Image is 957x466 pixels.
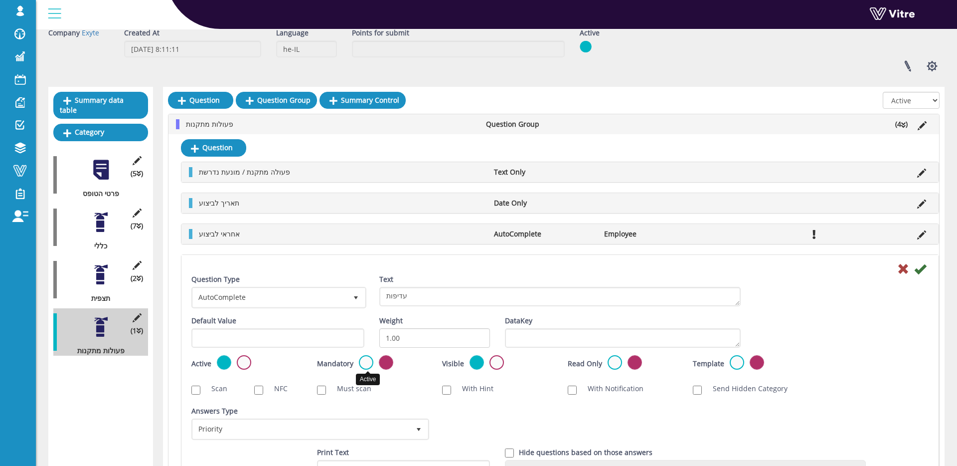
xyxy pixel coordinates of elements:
input: Hide question based on answer [505,449,514,458]
span: תאריך לביצוע [199,198,239,208]
a: Question [181,139,246,156]
li: AutoComplete [489,229,600,239]
label: Text [379,274,393,284]
span: (5 ) [131,169,143,179]
a: Summary data table [53,92,148,119]
img: yes [580,40,592,53]
label: Created At [124,28,159,38]
label: Visible [442,359,464,369]
label: Must scan [327,384,371,394]
input: Send Hidden Category [693,386,702,395]
input: Scan [191,386,200,395]
span: (2 ) [131,273,143,283]
div: כללי [53,241,141,251]
label: Company [48,28,80,38]
input: With Hint [442,386,451,395]
div: פרטי הטופס [53,189,141,199]
span: Priority [193,420,410,438]
label: Mandatory [317,359,353,369]
label: DataKey [505,316,532,326]
label: Question Type [191,274,240,284]
span: פעולות מתקנות [186,119,233,129]
label: Scan [201,384,227,394]
span: AutoComplete [193,288,347,306]
div: Active [356,374,380,385]
label: Points for submit [352,28,409,38]
label: Language [276,28,309,38]
li: (4 ) [890,119,913,129]
span: (1 ) [131,326,143,336]
label: Weight [379,316,403,326]
div: תצפית [53,293,141,303]
li: Date Only [489,198,600,208]
label: Template [693,359,724,369]
div: פעולות מתקנות [53,346,141,356]
label: With Hint [452,384,493,394]
span: (7 ) [131,221,143,231]
span: select [347,288,365,306]
label: Send Hidden Category [703,384,788,394]
label: Default Value [191,316,236,326]
label: With Notification [578,384,643,394]
a: Summary Control [319,92,406,109]
input: Must scan [317,386,326,395]
a: Question [168,92,233,109]
label: NFC [264,384,288,394]
textarea: עדיפות [379,287,741,306]
span: פעולה מתקנת / מונעת נדרשת [199,167,290,177]
li: Question Group [481,119,594,129]
label: Active [191,359,211,369]
span: select [410,420,428,438]
li: Text Only [489,167,600,177]
label: Answers Type [191,406,238,416]
input: With Notification [568,386,577,395]
a: Exyte [82,28,99,37]
a: Question Group [236,92,317,109]
li: Employee [599,229,710,239]
a: Category [53,124,148,141]
label: Read Only [568,359,602,369]
label: Hide questions based on those answers [519,448,652,458]
input: NFC [254,386,263,395]
label: Active [580,28,600,38]
span: אחראי לביצוע [199,229,240,238]
label: Print Text [317,448,349,458]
